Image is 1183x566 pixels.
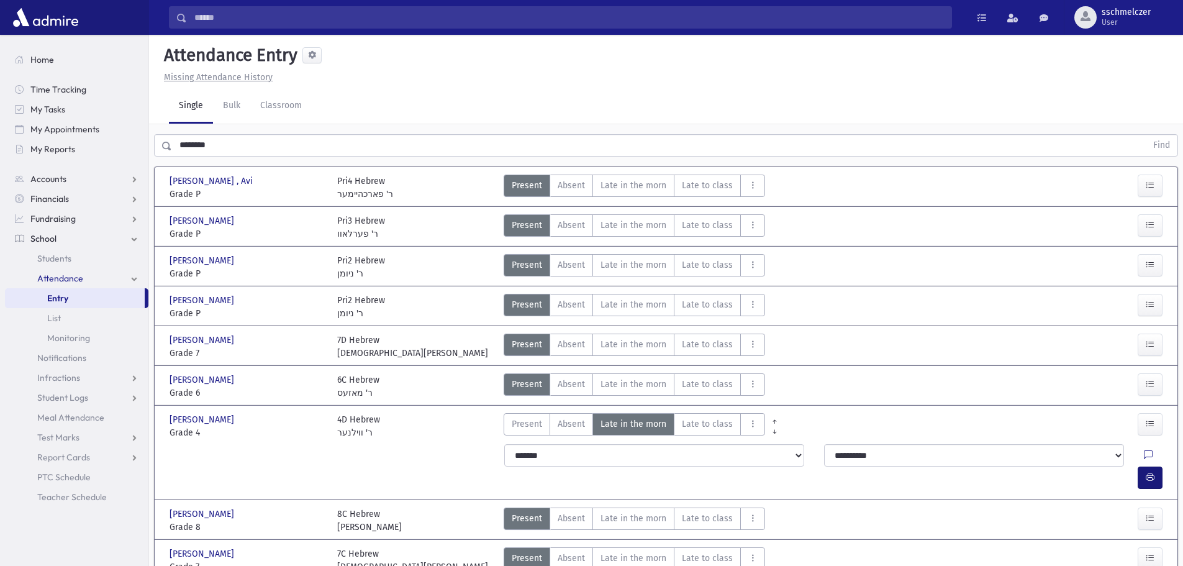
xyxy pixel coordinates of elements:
span: Meal Attendance [37,412,104,423]
span: Report Cards [37,452,90,463]
a: Attendance [5,268,148,288]
span: Late to class [682,338,733,351]
a: Fundraising [5,209,148,229]
span: Late in the morn [601,258,666,272]
span: Home [30,54,54,65]
div: AttTypes [504,334,765,360]
a: Single [169,89,213,124]
span: Infractions [37,372,80,383]
span: [PERSON_NAME] [170,294,237,307]
span: Accounts [30,173,66,185]
a: Test Marks [5,427,148,447]
span: [PERSON_NAME] [170,547,237,560]
span: My Tasks [30,104,65,115]
div: Pri2 Hebrew ר' ניומן [337,294,385,320]
span: Present [512,219,542,232]
u: Missing Attendance History [164,72,273,83]
span: Test Marks [37,432,79,443]
span: My Reports [30,144,75,155]
span: Present [512,338,542,351]
a: Accounts [5,169,148,189]
img: AdmirePro [10,5,81,30]
span: Grade 7 [170,347,325,360]
div: 8C Hebrew [PERSON_NAME] [337,508,402,534]
a: Bulk [213,89,250,124]
span: Student Logs [37,392,88,403]
div: AttTypes [504,508,765,534]
input: Search [187,6,951,29]
span: Students [37,253,71,264]
span: [PERSON_NAME] [170,214,237,227]
span: Late in the morn [601,552,666,565]
span: Late to class [682,258,733,272]
span: Grade 6 [170,386,325,399]
span: Fundraising [30,213,76,224]
span: Absent [558,378,585,391]
span: PTC Schedule [37,472,91,483]
span: [PERSON_NAME] [170,508,237,521]
span: User [1102,17,1151,27]
span: Grade P [170,227,325,240]
span: Present [512,418,542,431]
span: Grade 8 [170,521,325,534]
a: Teacher Schedule [5,487,148,507]
span: Absent [558,179,585,192]
a: PTC Schedule [5,467,148,487]
span: Time Tracking [30,84,86,95]
span: [PERSON_NAME] [170,334,237,347]
span: Grade P [170,307,325,320]
a: My Tasks [5,99,148,119]
a: Home [5,50,148,70]
a: Report Cards [5,447,148,467]
span: Absent [558,338,585,351]
span: sschmelczer [1102,7,1151,17]
a: Student Logs [5,388,148,408]
div: Pri3 Hebrew ר' פערלאוו [337,214,385,240]
a: Entry [5,288,145,308]
span: Late in the morn [601,219,666,232]
div: AttTypes [504,175,765,201]
span: Notifications [37,352,86,363]
span: Present [512,298,542,311]
span: Late to class [682,298,733,311]
div: AttTypes [504,373,765,399]
div: AttTypes [504,214,765,240]
span: Absent [558,552,585,565]
a: Infractions [5,368,148,388]
a: Notifications [5,348,148,368]
span: Present [512,552,542,565]
span: Absent [558,258,585,272]
span: Grade P [170,188,325,201]
span: Financials [30,193,69,204]
span: List [47,313,61,324]
span: School [30,233,57,244]
span: Late in the morn [601,378,666,391]
a: My Reports [5,139,148,159]
div: 4D Hebrew ר' ווילנער [337,413,380,439]
span: Present [512,512,542,525]
a: List [5,308,148,328]
span: [PERSON_NAME] [170,413,237,426]
span: Entry [47,293,68,304]
div: AttTypes [504,413,765,439]
span: Late to class [682,512,733,525]
div: Pri2 Hebrew ר' ניומן [337,254,385,280]
a: Time Tracking [5,80,148,99]
span: Present [512,378,542,391]
span: My Appointments [30,124,99,135]
span: Present [512,258,542,272]
a: Students [5,249,148,268]
span: Attendance [37,273,83,284]
h5: Attendance Entry [159,45,297,66]
span: Late to class [682,179,733,192]
a: Missing Attendance History [159,72,273,83]
a: School [5,229,148,249]
a: Meal Attendance [5,408,148,427]
span: Monitoring [47,332,90,344]
div: AttTypes [504,254,765,280]
span: Late in the morn [601,179,666,192]
span: Teacher Schedule [37,491,107,503]
span: Grade P [170,267,325,280]
div: AttTypes [504,294,765,320]
span: Late to class [682,418,733,431]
